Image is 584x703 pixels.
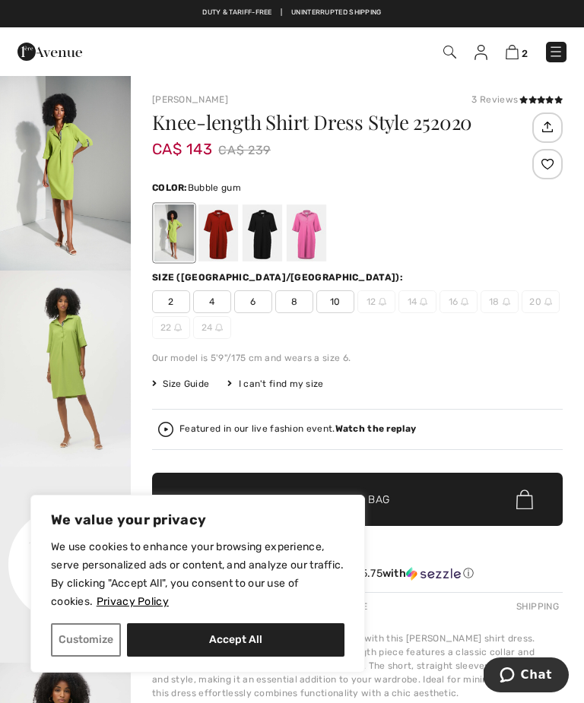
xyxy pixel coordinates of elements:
[406,567,461,581] img: Sezzle
[218,139,271,162] span: CA$ 239
[152,271,406,284] div: Size ([GEOGRAPHIC_DATA]/[GEOGRAPHIC_DATA]):
[522,290,560,313] span: 20
[548,44,563,59] img: Menu
[474,45,487,60] img: My Info
[287,204,326,261] div: Bubble gum
[461,298,468,306] img: ring-m.svg
[17,45,82,58] a: 1ère Avenue
[51,511,344,529] p: We value your privacy
[420,298,427,306] img: ring-m.svg
[193,316,231,339] span: 24
[179,424,416,434] div: Featured in our live fashion event.
[152,473,563,526] button: Add to Bag
[152,290,190,313] span: 2
[152,94,228,105] a: [PERSON_NAME]
[198,204,238,261] div: Radiant red
[51,538,344,611] p: We use cookies to enhance your browsing experience, serve personalized ads or content, and analyz...
[503,298,510,306] img: ring-m.svg
[513,593,563,620] div: Shipping
[522,48,528,59] span: 2
[516,489,533,509] img: Bag.svg
[440,290,478,313] span: 16
[506,45,519,59] img: Shopping Bag
[17,36,82,67] img: 1ère Avenue
[215,324,223,331] img: ring-m.svg
[174,324,182,331] img: ring-m.svg
[188,182,241,193] span: Bubble gum
[152,377,209,391] span: Size Guide
[443,46,456,59] img: Search
[544,298,552,306] img: ring-m.svg
[127,623,344,657] button: Accept All
[154,204,194,261] div: Greenery
[243,204,282,261] div: Black
[193,290,231,313] span: 4
[357,290,395,313] span: 12
[152,351,563,365] div: Our model is 5'9"/175 cm and wears a size 6.
[471,93,563,106] div: 3 Reviews
[335,423,417,434] strong: Watch the replay
[152,125,212,158] span: CA$ 143
[152,182,188,193] span: Color:
[316,290,354,313] span: 10
[30,495,365,673] div: We value your privacy
[398,290,436,313] span: 14
[158,422,173,437] img: Watch the replay
[152,316,190,339] span: 22
[96,594,170,609] a: Privacy Policy
[275,290,313,313] span: 8
[325,492,390,508] span: Add to Bag
[379,298,386,306] img: ring-m.svg
[506,44,528,60] a: 2
[484,657,569,695] iframe: Opens a widget where you can chat to one of our agents
[51,623,121,657] button: Customize
[535,114,560,140] img: Share
[227,377,323,391] div: I can't find my size
[152,112,528,132] h1: Knee-length Shirt Dress Style 252020
[234,290,272,313] span: 6
[481,290,519,313] span: 18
